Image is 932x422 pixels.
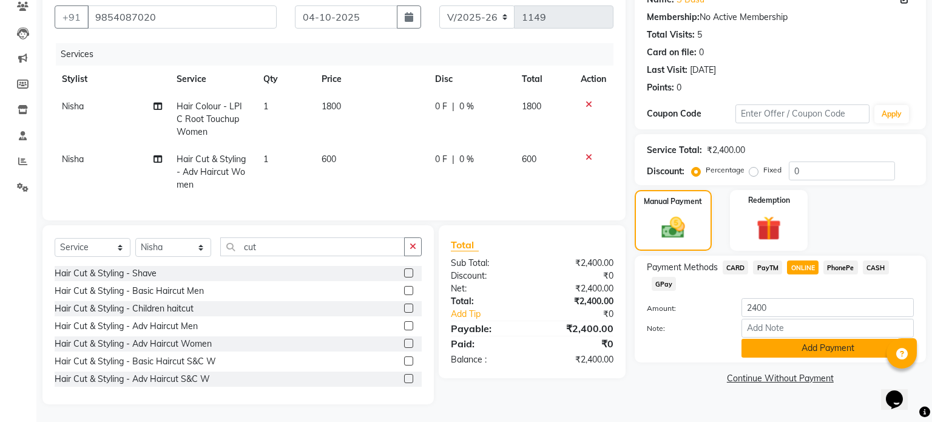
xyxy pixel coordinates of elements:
[647,11,914,24] div: No Active Membership
[532,295,623,308] div: ₹2,400.00
[55,355,216,368] div: Hair Cut & Styling - Basic Haircut S&C W
[532,321,623,336] div: ₹2,400.00
[62,101,84,112] span: Nisha
[55,302,194,315] div: Hair Cut & Styling - Children haitcut
[256,66,314,93] th: Qty
[532,353,623,366] div: ₹2,400.00
[442,353,532,366] div: Balance :
[690,64,716,77] div: [DATE]
[532,270,623,282] div: ₹0
[522,154,536,165] span: 600
[55,285,204,298] div: Hair Cut & Styling - Basic Haircut Men
[647,64,687,77] div: Last Visit:
[55,338,212,350] div: Hair Cut & Styling - Adv Haircut Women
[322,101,341,112] span: 1800
[169,66,256,93] th: Service
[442,270,532,282] div: Discount:
[706,165,745,175] label: Percentage
[55,66,169,93] th: Stylist
[881,373,920,410] iframe: chat widget
[647,107,736,120] div: Coupon Code
[55,5,89,29] button: +91
[55,267,157,280] div: Hair Cut & Styling - Shave
[749,213,789,243] img: _gift.svg
[442,336,532,351] div: Paid:
[637,372,924,385] a: Continue Without Payment
[55,320,198,333] div: Hair Cut & Styling - Adv Haircut Men
[435,153,447,166] span: 0 F
[322,154,336,165] span: 600
[644,196,702,207] label: Manual Payment
[177,154,246,190] span: Hair Cut & Styling - Adv Haircut Women
[647,11,700,24] div: Membership:
[741,298,914,317] input: Amount
[532,257,623,270] div: ₹2,400.00
[573,66,613,93] th: Action
[647,165,684,178] div: Discount:
[459,100,474,113] span: 0 %
[707,144,745,157] div: ₹2,400.00
[647,46,697,59] div: Card on file:
[220,237,405,256] input: Search or Scan
[55,373,210,386] div: Hair Cut & Styling - Adv Haircut S&C W
[638,303,733,314] label: Amount:
[748,195,790,206] label: Redemption
[442,282,532,295] div: Net:
[723,260,749,274] span: CARD
[741,319,914,338] input: Add Note
[647,261,718,274] span: Payment Methods
[787,260,819,274] span: ONLINE
[753,260,782,274] span: PayTM
[647,144,702,157] div: Service Total:
[823,260,858,274] span: PhonePe
[62,154,84,165] span: Nisha
[263,154,268,165] span: 1
[442,308,547,321] a: Add Tip
[515,66,573,93] th: Total
[532,282,623,295] div: ₹2,400.00
[177,101,242,137] span: Hair Colour - LPI C Root Touchup Women
[699,46,704,59] div: 0
[763,165,782,175] label: Fixed
[451,239,479,251] span: Total
[652,277,677,291] span: GPay
[442,295,532,308] div: Total:
[442,321,532,336] div: Payable:
[442,257,532,270] div: Sub Total:
[735,104,869,123] input: Enter Offer / Coupon Code
[56,43,623,66] div: Services
[547,308,623,321] div: ₹0
[314,66,428,93] th: Price
[263,101,268,112] span: 1
[459,153,474,166] span: 0 %
[532,336,623,351] div: ₹0
[741,339,914,358] button: Add Payment
[647,29,695,41] div: Total Visits:
[452,153,454,166] span: |
[522,101,541,112] span: 1800
[435,100,447,113] span: 0 F
[874,105,909,123] button: Apply
[87,5,277,29] input: Search by Name/Mobile/Email/Code
[638,323,733,334] label: Note:
[428,66,515,93] th: Disc
[654,214,692,241] img: _cash.svg
[863,260,889,274] span: CASH
[647,81,674,94] div: Points:
[677,81,681,94] div: 0
[697,29,702,41] div: 5
[452,100,454,113] span: |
